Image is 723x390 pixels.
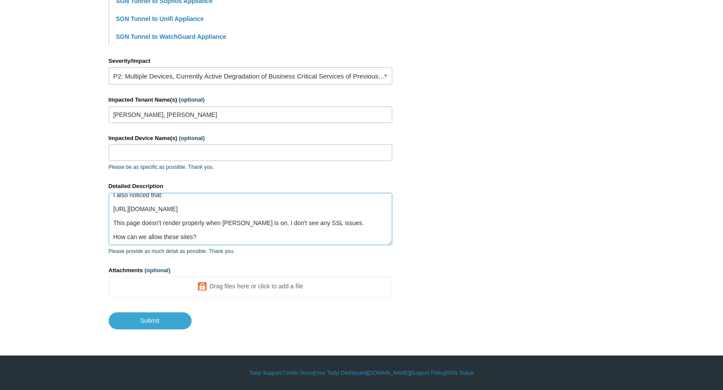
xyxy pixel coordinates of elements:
p: Please be as specific as possible. Thank you. [109,163,392,171]
p: Please provide as much detail as possible. Thank you. [109,247,392,255]
label: Severity/Impact [109,57,392,65]
a: SGN Tunnel to Unifi Appliance [116,15,204,22]
span: (optional) [144,267,170,274]
input: Submit [109,312,192,329]
a: SGN Status [446,369,474,377]
a: Todyl Support Center Home [249,369,314,377]
a: Your Todyl Dashboard [315,369,366,377]
label: Impacted Device Name(s) [109,134,392,143]
div: | | | | [109,369,615,377]
a: Support Policy [411,369,445,377]
a: SGN Tunnel to WatchGuard Appliance [116,33,226,40]
span: (optional) [179,96,205,103]
label: Impacted Tenant Name(s) [109,96,392,104]
a: P2: Multiple Devices, Currently Active Degradation of Business Critical Services of Previously Wo... [109,67,392,85]
a: [DOMAIN_NAME] [368,369,410,377]
span: (optional) [179,135,205,141]
label: Attachments [109,266,392,275]
label: Detailed Description [109,182,392,191]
